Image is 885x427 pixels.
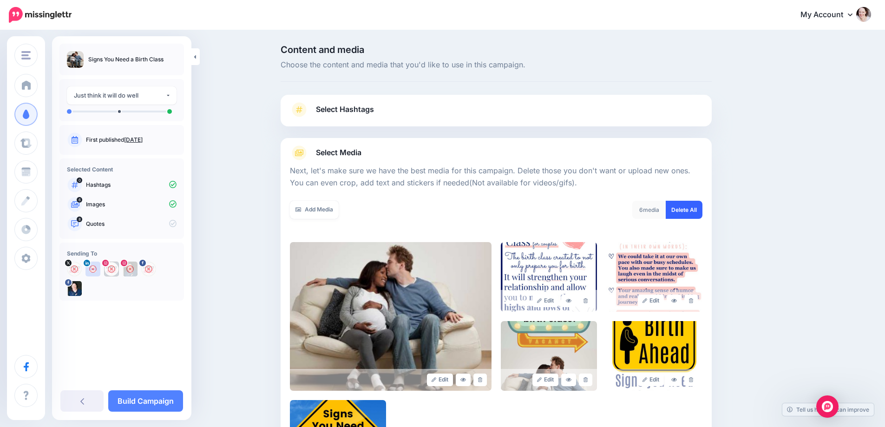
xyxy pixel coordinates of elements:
[638,374,664,386] a: Edit
[86,220,177,228] p: Quotes
[77,217,82,222] span: 8
[290,102,702,126] a: Select Hashtags
[77,197,82,203] span: 6
[74,90,165,101] div: Just think it will do well
[67,262,82,276] img: Q47ZFdV9-23892.jpg
[816,395,839,418] div: Open Intercom Messenger
[290,242,492,391] img: 41a3fe93369ef3a295b892be8b07c104_large.jpg
[782,403,874,416] a: Tell us how we can improve
[666,201,702,219] a: Delete All
[67,166,177,173] h4: Selected Content
[21,51,31,59] img: menu.png
[88,55,164,64] p: Signs You Need a Birth Class
[501,242,597,312] img: 75b03bf77dde8185b3938ea28cefe35a_large.jpg
[123,262,138,276] img: 117675426_2401644286800900_3570104518066085037_n-bsa102293.jpg
[638,295,664,307] a: Edit
[9,7,72,23] img: Missinglettr
[316,103,374,116] span: Select Hashtags
[606,242,702,312] img: 74031566781047fa6981d5f98b01f2ed_large.jpg
[791,4,871,26] a: My Account
[632,201,666,219] div: media
[532,374,559,386] a: Edit
[124,136,143,143] a: [DATE]
[86,181,177,189] p: Hashtags
[67,51,84,68] img: 41a3fe93369ef3a295b892be8b07c104_thumb.jpg
[427,374,453,386] a: Edit
[86,200,177,209] p: Images
[141,262,156,276] img: 294267531_452028763599495_8356150534574631664_n-bsa103634.png
[86,136,177,144] p: First published
[639,206,643,213] span: 6
[67,250,177,257] h4: Sending To
[281,45,712,54] span: Content and media
[104,262,119,276] img: 171614132_153822223321940_582953623993691943_n-bsa102292.jpg
[290,201,339,219] a: Add Media
[77,177,82,183] span: 0
[290,145,702,160] a: Select Media
[606,321,702,391] img: c4cfe35aa1989765f3f1a4d4fb94093a_large.jpg
[281,59,712,71] span: Choose the content and media that you'd like to use in this campaign.
[67,86,177,105] button: Just think it will do well
[532,295,559,307] a: Edit
[85,262,100,276] img: user_default_image.png
[316,146,361,159] span: Select Media
[501,321,597,391] img: dd795980c4f0e89463cce40224739e4d_large.jpg
[67,281,82,296] img: 293356615_413924647436347_5319703766953307182_n-bsa103635.jpg
[290,165,702,189] p: Next, let's make sure we have the best media for this campaign. Delete those you don't want or up...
